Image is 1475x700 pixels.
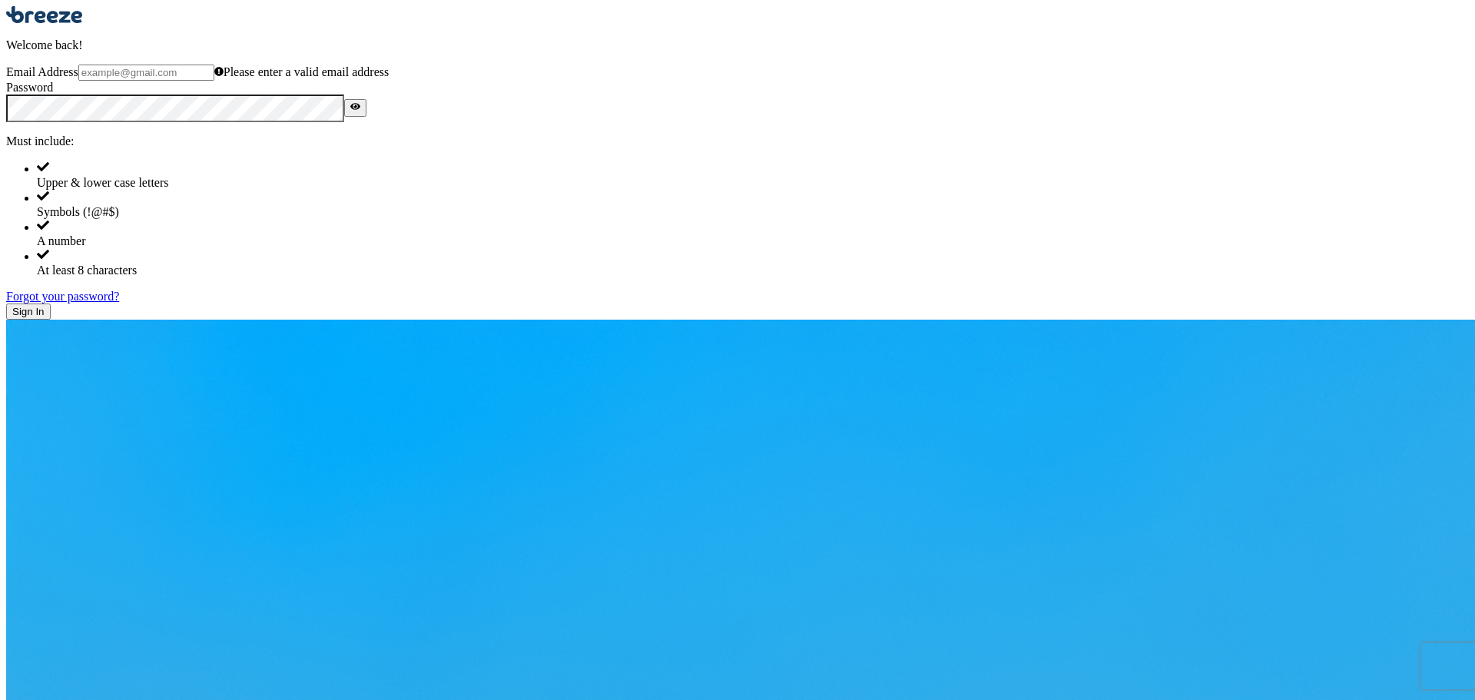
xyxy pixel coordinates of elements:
p: Welcome back! [6,38,1469,52]
p: Must include: [6,134,1469,148]
button: Sign In [6,304,51,320]
span: Symbols (!@#$) [37,205,119,218]
a: Forgot your password? [6,290,119,303]
span: Upper & lower case letters [37,176,168,189]
button: Show password [344,99,366,116]
span: Please enter a valid email address [214,65,389,78]
span: Sign In [12,306,45,317]
label: Email Address [6,65,78,78]
input: example@gmail.com [78,65,214,81]
label: Password [6,81,53,94]
span: At least 8 characters [37,264,137,277]
span: A number [37,234,86,247]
